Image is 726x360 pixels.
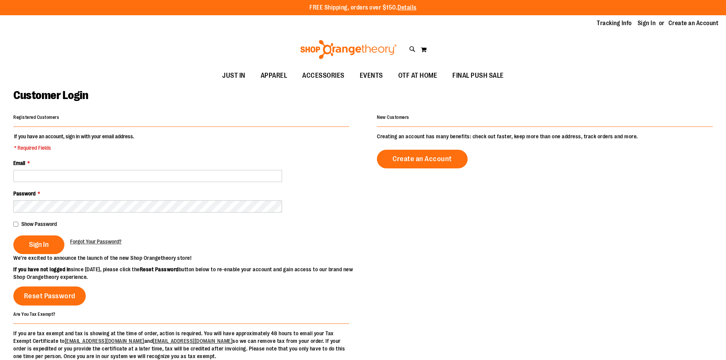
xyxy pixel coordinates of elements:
[393,155,452,163] span: Create an Account
[13,235,64,254] button: Sign In
[24,292,75,300] span: Reset Password
[13,190,35,197] span: Password
[29,240,49,249] span: Sign In
[21,221,57,227] span: Show Password
[309,3,417,12] p: FREE Shipping, orders over $150.
[13,330,349,360] p: If you are tax exempt and tax is showing at the time of order, action is required. You will have ...
[597,19,632,27] a: Tracking Info
[70,238,122,245] span: Forgot Your Password?
[398,67,438,84] span: OTF AT HOME
[253,67,295,85] a: APPAREL
[13,115,59,120] strong: Registered Customers
[261,67,287,84] span: APPAREL
[352,67,391,85] a: EVENTS
[215,67,253,85] a: JUST IN
[65,338,144,344] a: [EMAIL_ADDRESS][DOMAIN_NAME]
[13,133,135,152] legend: If you have an account, sign in with your email address.
[222,67,245,84] span: JUST IN
[295,67,352,85] a: ACCESSORIES
[360,67,383,84] span: EVENTS
[153,338,232,344] a: [EMAIL_ADDRESS][DOMAIN_NAME]
[13,266,71,272] strong: If you have not logged in
[13,311,56,317] strong: Are You Tax Exempt?
[638,19,656,27] a: Sign In
[377,150,468,168] a: Create an Account
[70,238,122,245] a: Forgot Your Password?
[391,67,445,85] a: OTF AT HOME
[377,133,713,140] p: Creating an account has many benefits: check out faster, keep more than one address, track orders...
[13,89,88,102] span: Customer Login
[14,144,134,152] span: * Required Fields
[13,254,363,262] p: We’re excited to announce the launch of the new Shop Orangetheory store!
[140,266,179,272] strong: Reset Password
[302,67,345,84] span: ACCESSORIES
[13,160,25,166] span: Email
[397,4,417,11] a: Details
[299,40,398,59] img: Shop Orangetheory
[13,286,86,306] a: Reset Password
[13,266,363,281] p: since [DATE], please click the button below to re-enable your account and gain access to our bran...
[452,67,504,84] span: FINAL PUSH SALE
[377,115,409,120] strong: New Customers
[668,19,719,27] a: Create an Account
[445,67,511,85] a: FINAL PUSH SALE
